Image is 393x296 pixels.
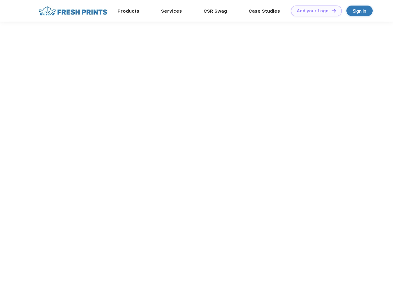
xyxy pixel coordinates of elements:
div: Add your Logo [297,8,329,14]
a: Products [118,8,139,14]
img: fo%20logo%202.webp [37,6,109,16]
a: CSR Swag [204,8,227,14]
img: DT [332,9,336,12]
a: Sign in [346,6,373,16]
div: Sign in [353,7,366,14]
a: Services [161,8,182,14]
